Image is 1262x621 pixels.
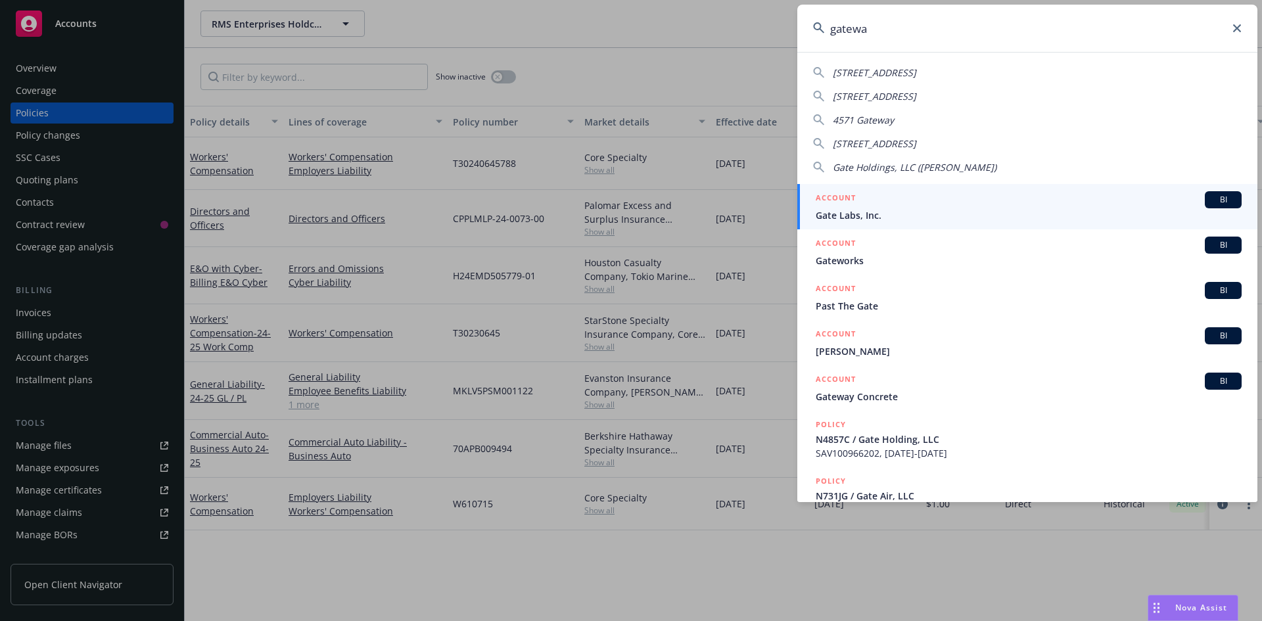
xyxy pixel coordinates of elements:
[816,489,1242,503] span: N731JG / Gate Air, LLC
[797,184,1257,229] a: ACCOUNTBIGate Labs, Inc.
[797,365,1257,411] a: ACCOUNTBIGateway Concrete
[816,327,856,343] h5: ACCOUNT
[816,418,846,431] h5: POLICY
[816,344,1242,358] span: [PERSON_NAME]
[1210,239,1236,251] span: BI
[797,229,1257,275] a: ACCOUNTBIGateworks
[1210,285,1236,296] span: BI
[1148,595,1238,621] button: Nova Assist
[816,390,1242,403] span: Gateway Concrete
[833,114,894,126] span: 4571 Gateway
[816,282,856,298] h5: ACCOUNT
[1210,375,1236,387] span: BI
[1210,330,1236,342] span: BI
[816,254,1242,267] span: Gateworks
[1175,602,1227,613] span: Nova Assist
[816,446,1242,460] span: SAV100966202, [DATE]-[DATE]
[797,320,1257,365] a: ACCOUNTBI[PERSON_NAME]
[1210,194,1236,206] span: BI
[833,66,916,79] span: [STREET_ADDRESS]
[797,467,1257,524] a: POLICYN731JG / Gate Air, LLC
[833,90,916,103] span: [STREET_ADDRESS]
[816,208,1242,222] span: Gate Labs, Inc.
[816,432,1242,446] span: N4857C / Gate Holding, LLC
[816,373,856,388] h5: ACCOUNT
[797,5,1257,52] input: Search...
[797,411,1257,467] a: POLICYN4857C / Gate Holding, LLCSAV100966202, [DATE]-[DATE]
[816,299,1242,313] span: Past The Gate
[1148,595,1165,620] div: Drag to move
[833,161,996,173] span: Gate Holdings, LLC ([PERSON_NAME])
[816,237,856,252] h5: ACCOUNT
[833,137,916,150] span: [STREET_ADDRESS]
[816,191,856,207] h5: ACCOUNT
[797,275,1257,320] a: ACCOUNTBIPast The Gate
[816,474,846,488] h5: POLICY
